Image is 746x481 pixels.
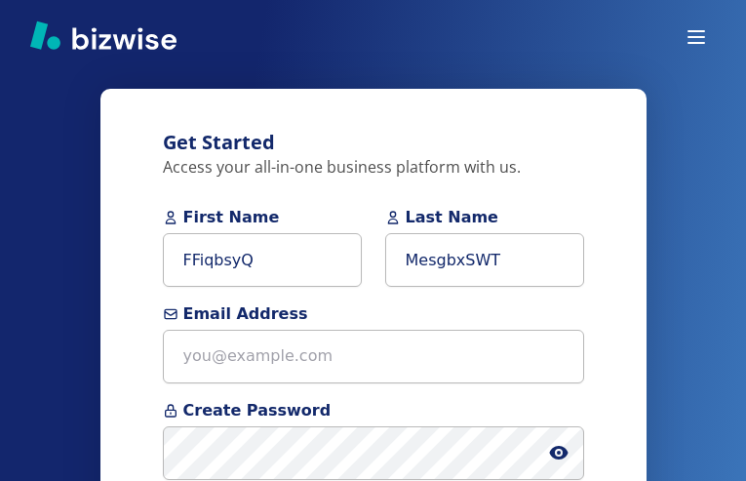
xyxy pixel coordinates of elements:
[163,399,584,422] span: Create Password
[163,128,584,157] h3: Get Started
[163,157,584,179] p: Access your all-in-one business platform with us.
[163,302,584,326] span: Email Address
[163,206,362,229] span: First Name
[385,206,584,229] span: Last Name
[385,233,584,287] input: Last Name
[163,233,362,287] input: First Name
[30,20,177,50] img: Bizwise Logo
[163,330,584,383] input: you@example.com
